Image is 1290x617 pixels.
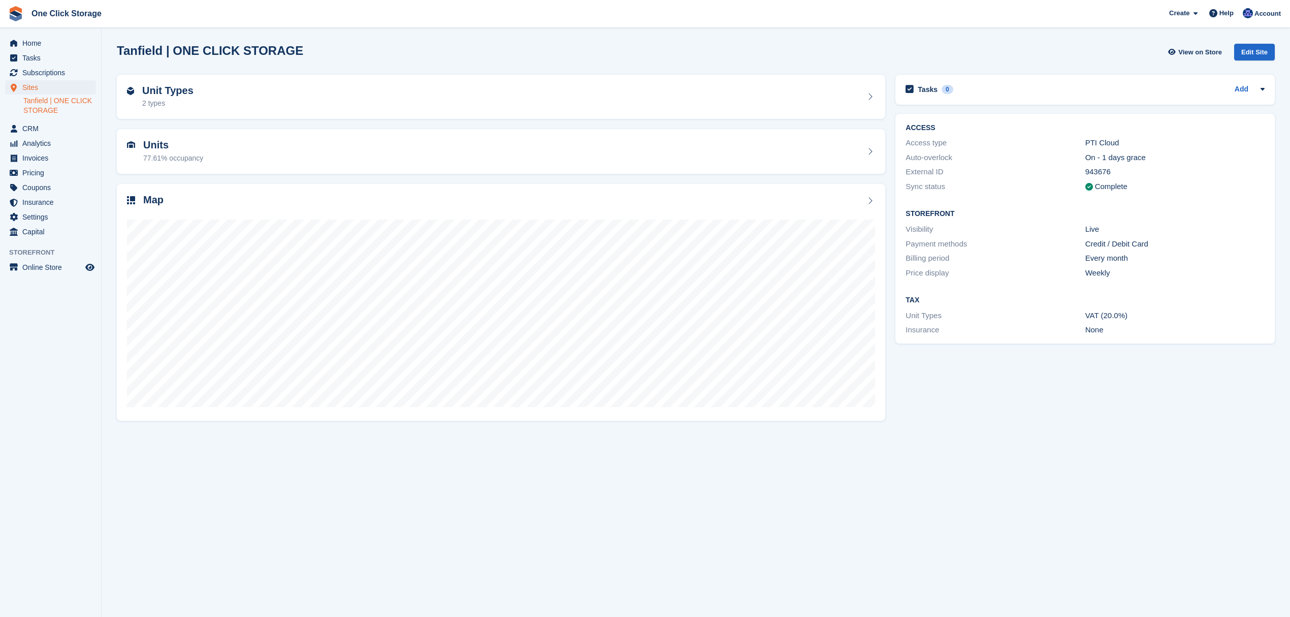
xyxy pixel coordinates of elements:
a: View on Store [1167,44,1226,60]
a: Edit Site [1234,44,1275,65]
a: Preview store [84,261,96,273]
img: Thomas [1243,8,1253,18]
div: Credit / Debit Card [1085,238,1265,250]
div: Every month [1085,253,1265,264]
div: Price display [906,267,1085,279]
a: Unit Types 2 types [117,75,885,119]
span: CRM [22,121,83,136]
div: Live [1085,224,1265,235]
span: Home [22,36,83,50]
div: Insurance [906,324,1085,336]
span: Settings [22,210,83,224]
div: External ID [906,166,1085,178]
a: menu [5,195,96,209]
a: menu [5,136,96,150]
a: Units 77.61% occupancy [117,129,885,174]
a: One Click Storage [27,5,106,22]
div: Sync status [906,181,1085,193]
h2: Units [143,139,203,151]
div: None [1085,324,1265,336]
a: Map [117,184,885,421]
a: menu [5,80,96,95]
a: menu [5,225,96,239]
div: Unit Types [906,310,1085,322]
h2: Unit Types [142,85,193,97]
span: View on Store [1178,47,1222,57]
h2: Tax [906,296,1265,304]
span: Capital [22,225,83,239]
span: Invoices [22,151,83,165]
a: menu [5,210,96,224]
div: 2 types [142,98,193,109]
h2: Storefront [906,210,1265,218]
img: stora-icon-8386f47178a22dfd0bd8f6a31ec36ba5ce8667c1dd55bd0f319d3a0aa187defe.svg [8,6,23,21]
img: unit-type-icn-2b2737a686de81e16bb02015468b77c625bbabd49415b5ef34ead5e3b44a266d.svg [127,87,134,95]
div: Complete [1095,181,1127,193]
span: Analytics [22,136,83,150]
span: Subscriptions [22,66,83,80]
span: Tasks [22,51,83,65]
span: Account [1254,9,1281,19]
h2: Map [143,194,164,206]
h2: ACCESS [906,124,1265,132]
div: 0 [942,85,953,94]
a: menu [5,260,96,274]
h2: Tanfield | ONE CLICK STORAGE [117,44,303,57]
a: menu [5,51,96,65]
a: menu [5,36,96,50]
a: menu [5,121,96,136]
div: Payment methods [906,238,1085,250]
a: Tanfield | ONE CLICK STORAGE [23,96,96,115]
div: Access type [906,137,1085,149]
a: menu [5,66,96,80]
h2: Tasks [918,85,938,94]
span: Storefront [9,248,101,258]
img: unit-icn-7be61d7bf1b0ce9d3e12c5938cc71ed9869f7b940bace4675aadf7bd6d80202e.svg [127,141,135,148]
div: 77.61% occupancy [143,153,203,164]
div: Weekly [1085,267,1265,279]
a: Add [1235,84,1248,96]
span: Insurance [22,195,83,209]
span: Online Store [22,260,83,274]
span: Coupons [22,180,83,195]
div: Visibility [906,224,1085,235]
div: 943676 [1085,166,1265,178]
a: menu [5,166,96,180]
div: Billing period [906,253,1085,264]
img: map-icn-33ee37083ee616e46c38cad1a60f524a97daa1e2b2c8c0bc3eb3415660979fc1.svg [127,196,135,204]
span: Create [1169,8,1189,18]
div: VAT (20.0%) [1085,310,1265,322]
a: menu [5,151,96,165]
span: Pricing [22,166,83,180]
span: Help [1219,8,1234,18]
div: PTI Cloud [1085,137,1265,149]
a: menu [5,180,96,195]
div: On - 1 days grace [1085,152,1265,164]
div: Edit Site [1234,44,1275,60]
div: Auto-overlock [906,152,1085,164]
span: Sites [22,80,83,95]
